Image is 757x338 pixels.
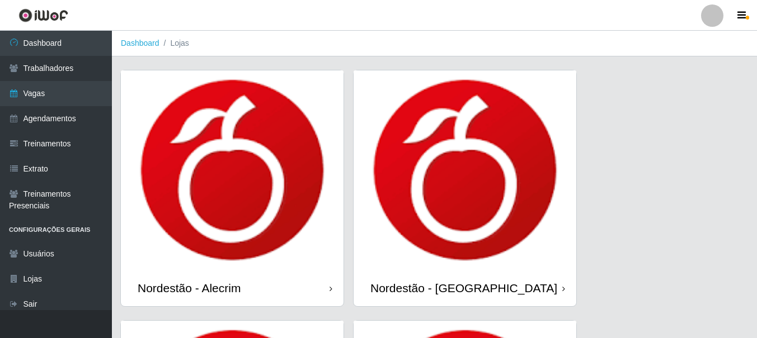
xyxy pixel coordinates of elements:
a: Nordestão - Alecrim [121,70,344,306]
li: Lojas [159,37,189,49]
img: cardImg [354,70,576,270]
div: Nordestão - Alecrim [138,281,241,295]
nav: breadcrumb [112,31,757,56]
a: Dashboard [121,39,159,47]
a: Nordestão - [GEOGRAPHIC_DATA] [354,70,576,306]
img: CoreUI Logo [18,8,68,22]
img: cardImg [121,70,344,270]
div: Nordestão - [GEOGRAPHIC_DATA] [370,281,557,295]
